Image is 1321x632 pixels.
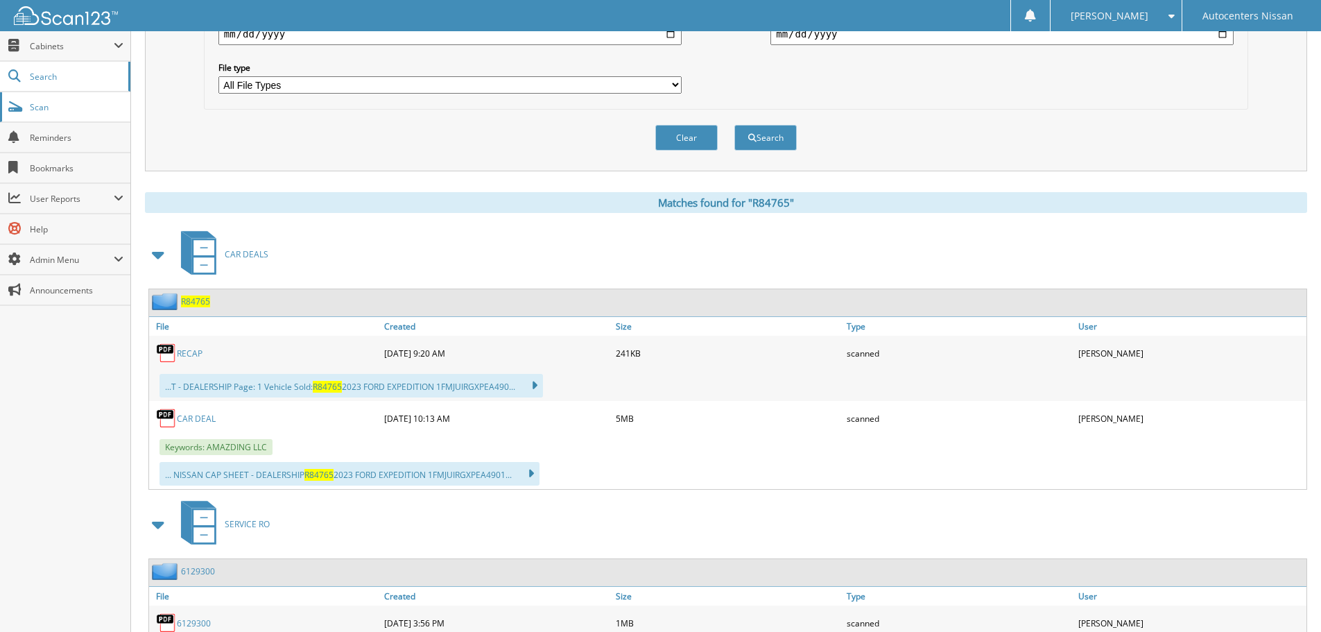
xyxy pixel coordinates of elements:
div: scanned [843,339,1075,367]
img: folder2.png [152,563,181,580]
span: SERVICE RO [225,518,270,530]
a: Type [843,587,1075,606]
span: CAR DEALS [225,248,268,260]
a: User [1075,587,1306,606]
a: R84765 [181,296,210,307]
span: Keywords: AMAZDING LLC [159,439,273,455]
a: File [149,317,381,336]
span: R84765 [304,469,334,481]
div: [DATE] 10:13 AM [381,404,612,432]
a: Created [381,317,612,336]
img: folder2.png [152,293,181,310]
div: [PERSON_NAME] [1075,339,1306,367]
input: start [218,23,682,45]
a: CAR DEALS [173,227,268,282]
a: User [1075,317,1306,336]
a: CAR DEAL [177,413,216,425]
span: Help [30,223,123,235]
a: RECAP [177,348,202,359]
a: 6129300 [177,617,211,629]
span: Search [30,71,121,83]
div: [PERSON_NAME] [1075,404,1306,432]
a: File [149,587,381,606]
div: 241KB [612,339,844,367]
span: R84765 [313,381,342,393]
a: 6129300 [181,565,215,577]
a: SERVICE RO [173,497,270,552]
div: ... NISSAN CAP SHEET - DEALERSHIP 2023 FORD EXPEDITION 1FMJUIRGXPEA4901... [159,462,539,486]
span: Announcements [30,284,123,296]
input: end [770,23,1234,45]
a: Type [843,317,1075,336]
div: scanned [843,404,1075,432]
span: User Reports [30,193,114,205]
span: Cabinets [30,40,114,52]
span: Bookmarks [30,162,123,174]
span: Autocenters Nissan [1202,12,1293,20]
span: Scan [30,101,123,113]
button: Clear [655,125,718,151]
span: [PERSON_NAME] [1071,12,1148,20]
span: Reminders [30,132,123,144]
label: File type [218,62,682,74]
div: 5MB [612,404,844,432]
img: PDF.png [156,408,177,429]
iframe: Chat Widget [1252,565,1321,632]
a: Size [612,317,844,336]
a: Created [381,587,612,606]
div: ...T - DEALERSHIP Page: 1 Vehicle Sold: 2023 FORD EXPEDITION 1FMJUIRGXPEA490... [159,374,543,398]
button: Search [734,125,797,151]
img: PDF.png [156,343,177,364]
a: Size [612,587,844,606]
div: Matches found for "R84765" [145,192,1307,213]
div: [DATE] 9:20 AM [381,339,612,367]
span: Admin Menu [30,254,114,266]
img: scan123-logo-white.svg [14,6,118,25]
